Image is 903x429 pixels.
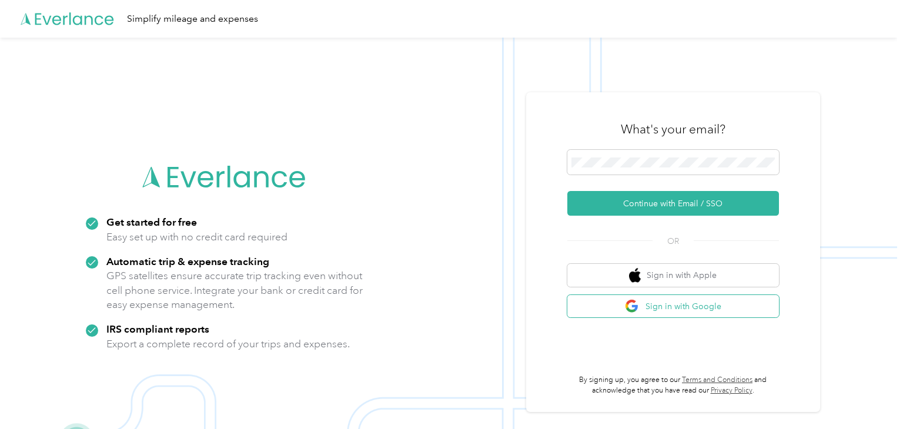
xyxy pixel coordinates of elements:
[567,375,779,396] p: By signing up, you agree to our and acknowledge that you have read our .
[567,264,779,287] button: apple logoSign in with Apple
[106,230,287,244] p: Easy set up with no credit card required
[106,216,197,228] strong: Get started for free
[567,295,779,318] button: google logoSign in with Google
[653,235,694,247] span: OR
[106,255,269,267] strong: Automatic trip & expense tracking
[567,191,779,216] button: Continue with Email / SSO
[625,299,640,314] img: google logo
[711,386,752,395] a: Privacy Policy
[682,376,752,384] a: Terms and Conditions
[127,12,258,26] div: Simplify mileage and expenses
[106,337,350,351] p: Export a complete record of your trips and expenses.
[621,121,725,138] h3: What's your email?
[106,323,209,335] strong: IRS compliant reports
[106,269,363,312] p: GPS satellites ensure accurate trip tracking even without cell phone service. Integrate your bank...
[629,268,641,283] img: apple logo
